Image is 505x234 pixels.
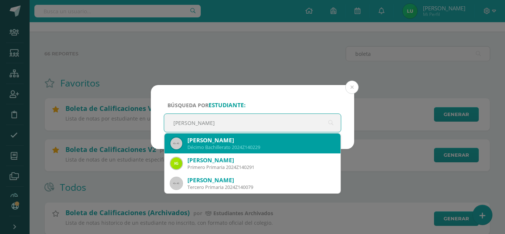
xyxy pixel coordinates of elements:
strong: estudiante: [209,101,245,109]
div: Tercero Primaria 2024Z140079 [187,184,335,190]
div: [PERSON_NAME] [187,136,335,144]
span: Búsqueda por [167,102,245,109]
img: 45x45 [170,138,182,149]
div: Décimo Bachillerato 2024Z140229 [187,144,335,150]
button: Close (Esc) [345,81,359,94]
div: [PERSON_NAME] [187,176,335,184]
div: [PERSON_NAME] [187,156,335,164]
input: ej. Nicholas Alekzander, etc. [164,114,341,132]
div: Primero Primaria 2024Z140291 [187,164,335,170]
img: 45x45 [170,177,182,189]
img: c465f877116e64120f2694c7eeef431f.png [170,157,182,169]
